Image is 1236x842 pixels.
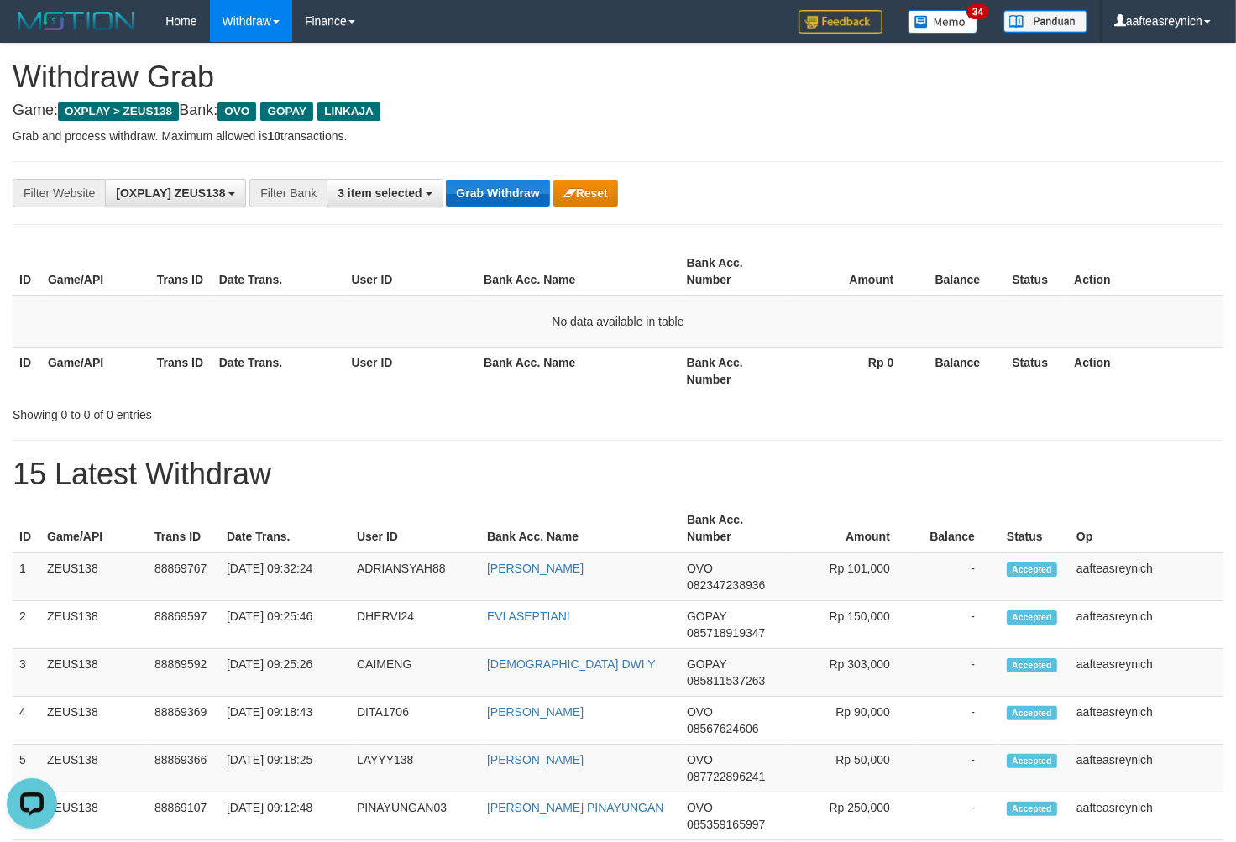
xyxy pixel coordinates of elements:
th: Action [1067,248,1223,295]
th: User ID [345,248,478,295]
th: User ID [345,347,478,395]
a: [PERSON_NAME] [487,705,584,719]
img: panduan.png [1003,10,1087,33]
td: [DATE] 09:18:25 [220,745,350,792]
td: - [915,601,1000,649]
td: [DATE] 09:12:48 [220,792,350,840]
p: Grab and process withdraw. Maximum allowed is transactions. [13,128,1223,144]
td: aafteasreynich [1070,649,1223,697]
span: GOPAY [687,609,726,623]
button: Reset [553,180,618,207]
td: 1 [13,552,40,601]
th: Bank Acc. Number [680,248,789,295]
th: Amount [788,505,915,552]
td: PINAYUNGAN03 [350,792,480,840]
a: [DEMOGRAPHIC_DATA] DWI Y [487,657,656,671]
td: 88869366 [148,745,220,792]
td: aafteasreynich [1070,697,1223,745]
td: ADRIANSYAH88 [350,552,480,601]
a: EVI ASEPTIANI [487,609,570,623]
td: - [915,745,1000,792]
span: Accepted [1007,754,1057,768]
th: Game/API [41,248,150,295]
th: Bank Acc. Name [480,505,680,552]
td: Rp 150,000 [788,601,915,649]
span: Copy 08567624606 to clipboard [687,722,759,735]
td: Rp 50,000 [788,745,915,792]
th: ID [13,248,41,295]
a: [PERSON_NAME] PINAYUNGAN [487,801,664,814]
th: Game/API [41,347,150,395]
span: OXPLAY > ZEUS138 [58,102,179,121]
button: 3 item selected [327,179,443,207]
td: aafteasreynich [1070,601,1223,649]
span: Copy 085811537263 to clipboard [687,674,765,688]
span: Copy 085718919347 to clipboard [687,626,765,640]
th: Bank Acc. Number [680,347,789,395]
td: ZEUS138 [40,697,148,745]
span: Copy 087722896241 to clipboard [687,770,765,783]
img: MOTION_logo.png [13,8,140,34]
span: LINKAJA [317,102,380,121]
td: 88869369 [148,697,220,745]
h4: Game: Bank: [13,102,1223,119]
th: Action [1067,347,1223,395]
td: 88869107 [148,792,220,840]
th: Game/API [40,505,148,552]
th: Status [1005,347,1067,395]
button: Open LiveChat chat widget [7,7,57,57]
td: 4 [13,697,40,745]
span: 3 item selected [338,186,422,200]
td: - [915,552,1000,601]
td: aafteasreynich [1070,792,1223,840]
td: [DATE] 09:25:26 [220,649,350,697]
th: User ID [350,505,480,552]
td: [DATE] 09:18:43 [220,697,350,745]
td: - [915,697,1000,745]
span: OVO [687,562,713,575]
img: Button%20Memo.svg [908,10,978,34]
td: Rp 90,000 [788,697,915,745]
td: 88869592 [148,649,220,697]
span: [OXPLAY] ZEUS138 [116,186,225,200]
th: Bank Acc. Name [477,347,679,395]
td: DHERVI24 [350,601,480,649]
td: aafteasreynich [1070,745,1223,792]
div: Filter Website [13,179,105,207]
th: Status [1000,505,1070,552]
img: Feedback.jpg [799,10,882,34]
td: ZEUS138 [40,792,148,840]
th: Bank Acc. Name [477,248,679,295]
td: [DATE] 09:32:24 [220,552,350,601]
td: 5 [13,745,40,792]
div: Showing 0 to 0 of 0 entries [13,400,502,423]
td: [DATE] 09:25:46 [220,601,350,649]
th: Op [1070,505,1223,552]
th: Date Trans. [220,505,350,552]
td: 3 [13,649,40,697]
td: ZEUS138 [40,649,148,697]
th: Date Trans. [212,248,345,295]
th: Rp 0 [789,347,919,395]
h1: Withdraw Grab [13,60,1223,94]
td: CAIMENG [350,649,480,697]
th: Trans ID [150,248,212,295]
td: ZEUS138 [40,745,148,792]
strong: 10 [267,129,280,143]
div: Filter Bank [249,179,327,207]
td: aafteasreynich [1070,552,1223,601]
td: - [915,649,1000,697]
span: 34 [966,4,989,19]
span: OVO [687,753,713,766]
th: Date Trans. [212,347,345,395]
td: 88869767 [148,552,220,601]
td: No data available in table [13,295,1223,348]
span: GOPAY [260,102,313,121]
button: Grab Withdraw [446,180,549,207]
span: Accepted [1007,706,1057,720]
th: Bank Acc. Number [680,505,788,552]
h1: 15 Latest Withdraw [13,458,1223,491]
span: Accepted [1007,802,1057,816]
td: ZEUS138 [40,552,148,601]
span: GOPAY [687,657,726,671]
